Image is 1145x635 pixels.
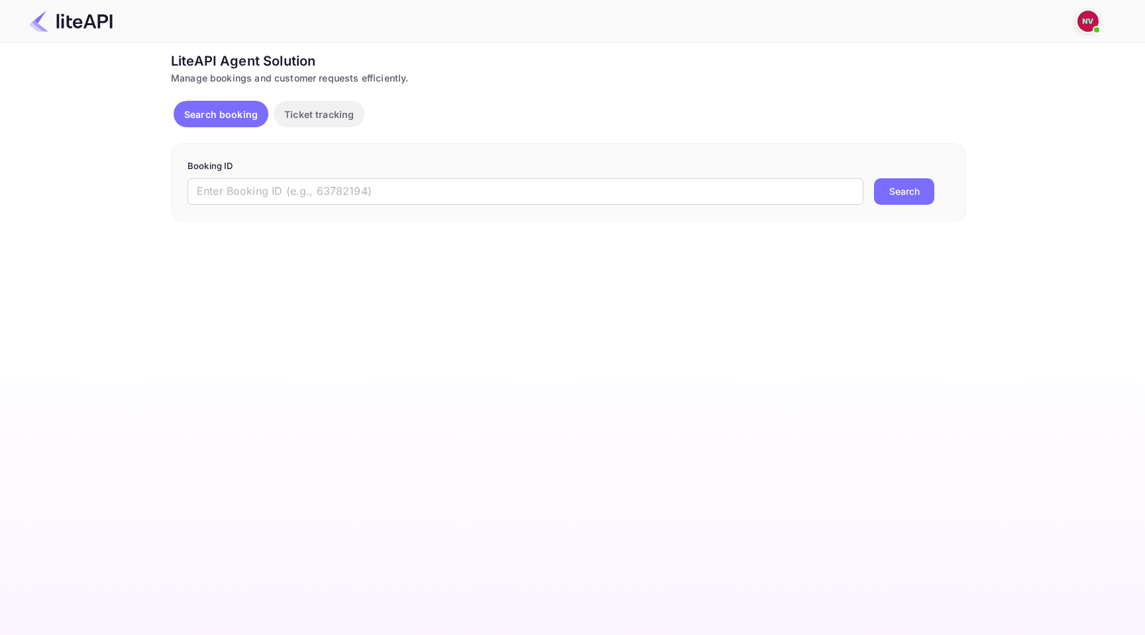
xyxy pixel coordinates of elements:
[184,107,258,121] p: Search booking
[874,178,934,205] button: Search
[188,160,950,173] p: Booking ID
[171,51,966,71] div: LiteAPI Agent Solution
[188,178,863,205] input: Enter Booking ID (e.g., 63782194)
[171,71,966,85] div: Manage bookings and customer requests efficiently.
[284,107,354,121] p: Ticket tracking
[1077,11,1099,32] img: Nicholas Valbusa
[29,11,113,32] img: LiteAPI Logo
